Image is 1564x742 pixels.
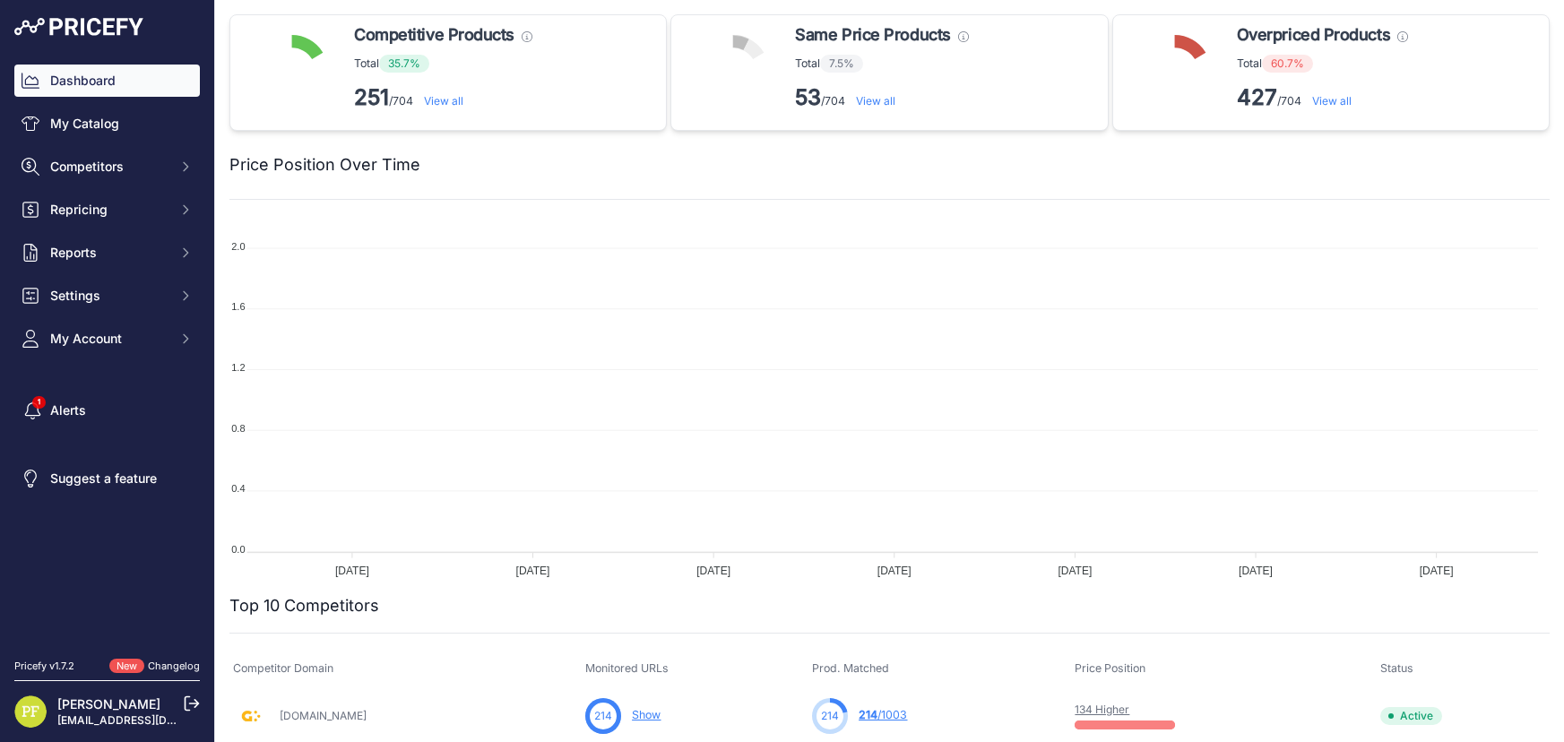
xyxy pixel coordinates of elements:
[424,94,463,108] a: View all
[1380,707,1442,725] span: Active
[231,301,245,312] tspan: 1.6
[354,22,514,47] span: Competitive Products
[354,83,532,112] p: /704
[859,708,907,721] a: 214/1003
[229,593,379,618] h2: Top 10 Competitors
[148,660,200,672] a: Changelog
[1237,83,1408,112] p: /704
[379,55,429,73] span: 35.7%
[14,65,200,637] nav: Sidebar
[14,18,143,36] img: Pricefy Logo
[1420,565,1454,577] tspan: [DATE]
[14,65,200,97] a: Dashboard
[231,241,245,252] tspan: 2.0
[1075,703,1129,716] a: 134 Higher
[14,323,200,355] button: My Account
[1237,55,1408,73] p: Total
[14,237,200,269] button: Reports
[229,152,420,177] h2: Price Position Over Time
[109,659,144,674] span: New
[354,84,389,110] strong: 251
[57,696,160,712] a: [PERSON_NAME]
[14,659,74,674] div: Pricefy v1.7.2
[795,55,968,73] p: Total
[280,709,367,722] a: [DOMAIN_NAME]
[14,194,200,226] button: Repricing
[856,94,895,108] a: View all
[14,151,200,183] button: Competitors
[877,565,912,577] tspan: [DATE]
[354,55,532,73] p: Total
[335,565,369,577] tspan: [DATE]
[820,55,863,73] span: 7.5%
[231,483,245,494] tspan: 0.4
[231,362,245,373] tspan: 1.2
[795,83,968,112] p: /704
[812,661,889,675] span: Prod. Matched
[231,544,245,555] tspan: 0.0
[14,462,200,495] a: Suggest a feature
[516,565,550,577] tspan: [DATE]
[632,708,661,721] a: Show
[50,287,168,305] span: Settings
[50,201,168,219] span: Repricing
[1262,55,1313,73] span: 60.7%
[859,708,877,721] span: 214
[585,661,669,675] span: Monitored URLs
[696,565,730,577] tspan: [DATE]
[1075,661,1145,675] span: Price Position
[821,708,839,724] span: 214
[1239,565,1273,577] tspan: [DATE]
[1380,661,1413,675] span: Status
[14,108,200,140] a: My Catalog
[57,713,245,727] a: [EMAIL_ADDRESS][DOMAIN_NAME]
[231,423,245,434] tspan: 0.8
[795,84,821,110] strong: 53
[14,280,200,312] button: Settings
[233,661,333,675] span: Competitor Domain
[1237,84,1277,110] strong: 427
[50,158,168,176] span: Competitors
[594,708,612,724] span: 214
[50,244,168,262] span: Reports
[1237,22,1390,47] span: Overpriced Products
[795,22,950,47] span: Same Price Products
[1059,565,1093,577] tspan: [DATE]
[50,330,168,348] span: My Account
[14,394,200,427] a: Alerts
[1312,94,1352,108] a: View all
